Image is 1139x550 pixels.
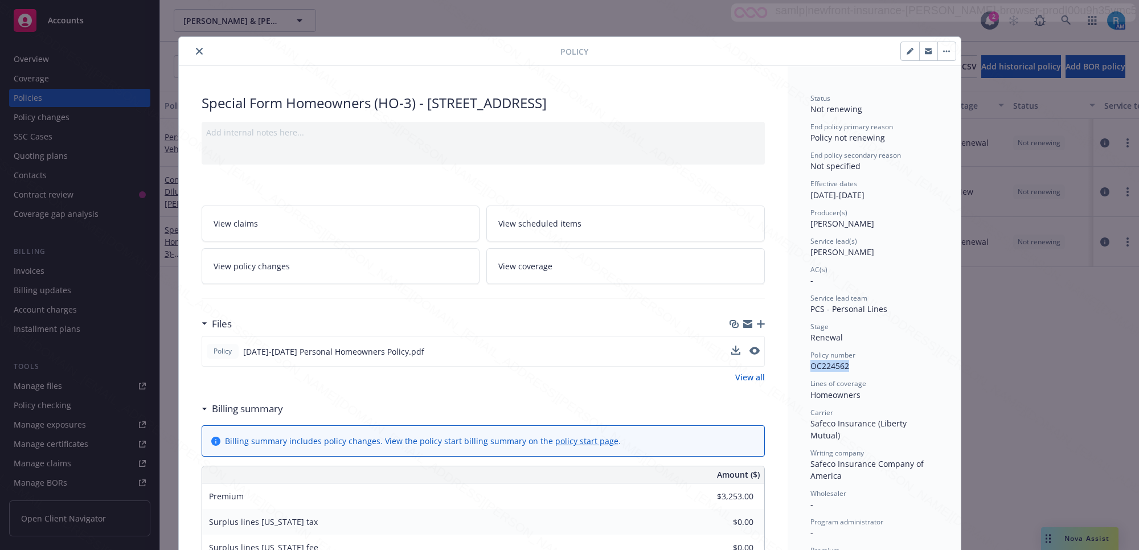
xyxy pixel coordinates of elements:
[810,265,827,274] span: AC(s)
[810,408,833,417] span: Carrier
[810,150,901,160] span: End policy secondary reason
[810,527,813,538] span: -
[192,44,206,58] button: close
[810,489,846,498] span: Wholesaler
[749,347,760,355] button: preview file
[810,218,874,229] span: [PERSON_NAME]
[202,248,480,284] a: View policy changes
[810,275,813,286] span: -
[810,104,862,114] span: Not renewing
[731,346,740,355] button: download file
[202,401,283,416] div: Billing summary
[810,332,843,343] span: Renewal
[225,435,621,447] div: Billing summary includes policy changes. View the policy start billing summary on the .
[211,346,234,356] span: Policy
[810,499,813,510] span: -
[498,217,581,229] span: View scheduled items
[810,247,874,257] span: [PERSON_NAME]
[810,179,857,188] span: Effective dates
[810,303,887,314] span: PCS - Personal Lines
[810,122,893,132] span: End policy primary reason
[498,260,552,272] span: View coverage
[810,322,829,331] span: Stage
[486,206,765,241] a: View scheduled items
[810,293,867,303] span: Service lead team
[555,436,618,446] a: policy start page
[486,248,765,284] a: View coverage
[686,488,760,505] input: 0.00
[243,346,424,358] span: [DATE]-[DATE] Personal Homeowners Policy.pdf
[717,469,760,481] span: Amount ($)
[810,418,909,441] span: Safeco Insurance (Liberty Mutual)
[810,161,861,171] span: Not specified
[214,217,258,229] span: View claims
[810,448,864,458] span: Writing company
[810,360,849,371] span: OC224562
[206,126,760,138] div: Add internal notes here...
[209,491,244,502] span: Premium
[560,46,588,58] span: Policy
[810,236,857,246] span: Service lead(s)
[731,346,740,358] button: download file
[810,517,883,527] span: Program administrator
[810,389,938,401] div: Homeowners
[810,179,938,200] div: [DATE] - [DATE]
[810,379,866,388] span: Lines of coverage
[810,350,855,360] span: Policy number
[214,260,290,272] span: View policy changes
[212,401,283,416] h3: Billing summary
[810,208,847,217] span: Producer(s)
[202,206,480,241] a: View claims
[209,516,318,527] span: Surplus lines [US_STATE] tax
[686,514,760,531] input: 0.00
[202,317,232,331] div: Files
[810,93,830,103] span: Status
[810,132,885,143] span: Policy not renewing
[202,93,765,113] div: Special Form Homeowners (HO-3) - [STREET_ADDRESS]
[749,346,760,358] button: preview file
[810,458,926,481] span: Safeco Insurance Company of America
[212,317,232,331] h3: Files
[735,371,765,383] a: View all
